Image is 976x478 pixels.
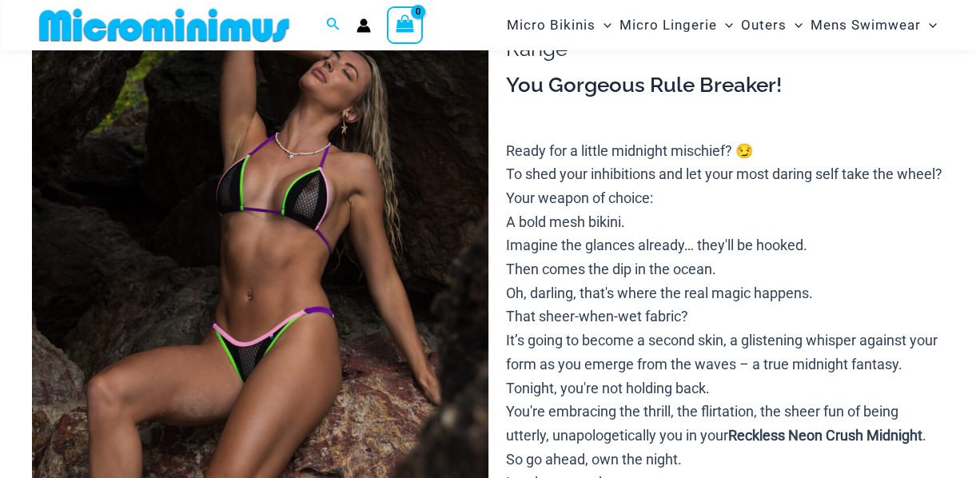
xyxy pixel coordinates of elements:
b: Reckless Neon Crush Midnight [728,427,922,444]
span: Menu Toggle [596,5,611,46]
span: Menu Toggle [787,5,803,46]
a: Mens SwimwearMenu ToggleMenu Toggle [807,5,941,46]
a: Micro BikinisMenu ToggleMenu Toggle [503,5,615,46]
a: View Shopping Cart, empty [387,6,424,43]
span: Outers [741,5,787,46]
span: Micro Bikinis [507,5,596,46]
nav: Site Navigation [500,2,944,48]
span: Micro Lingerie [619,5,717,46]
span: Mens Swimwear [811,5,921,46]
a: Account icon link [357,18,371,33]
span: Menu Toggle [717,5,733,46]
h3: You Gorgeous Rule Breaker! [506,72,944,99]
a: Micro LingerieMenu ToggleMenu Toggle [615,5,737,46]
span: Menu Toggle [921,5,937,46]
a: OutersMenu ToggleMenu Toggle [737,5,807,46]
img: MM SHOP LOGO FLAT [33,7,296,43]
a: Search icon link [326,15,341,35]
